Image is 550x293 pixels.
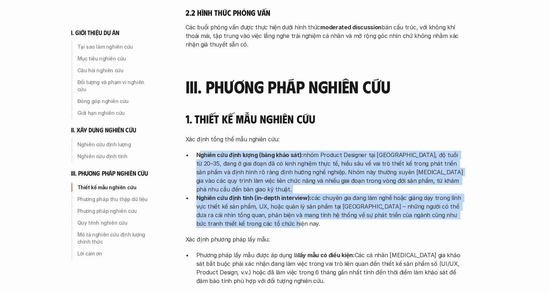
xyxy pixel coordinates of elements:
[196,151,465,194] p: nhóm Product Designer tại [GEOGRAPHIC_DATA], độ tuổi từ 20–35, đang ở giai đoạn đã có kinh nghiệm...
[186,135,465,143] p: Xác định tổng thể mẫu nghiên cứu:
[71,169,148,177] h6: iii. phương pháp nghiên cứu
[71,29,120,37] h6: i. giới thiệu dự án
[77,109,154,117] p: Giới hạn nghiên cứu
[186,77,465,96] h3: IIi. phương pháp nghiên cứu
[71,248,157,259] a: Lời cảm ơn
[77,184,154,191] p: Thiết kế mẫu nghiên cứu
[71,139,157,150] a: Nghiên cứu định lượng
[71,126,136,134] h6: ii. xây dựng nghiên cứu
[77,98,154,105] p: Đóng góp nghiên cứu
[77,79,154,93] p: Đối tượng và phạm vi nghiên cứu
[320,24,382,31] strong: moderated discussion
[186,235,465,244] p: Xác định phương pháp lấy mẫu:
[186,23,465,49] p: Các buổi phỏng vấn được thực hiện dưới hình thức bán cấu trúc, với không khí thoải mái, tập trung...
[77,67,154,74] p: Câu hỏi nghiên cứu
[77,219,154,226] p: Quy trình nghiên cứu
[77,207,154,215] p: Phương pháp nghiên cứu
[71,96,157,107] a: Đóng góp nghiên cứu
[71,217,157,229] a: Quy trình nghiên cứu
[196,151,303,158] strong: Nghiên cứu định lượng (bảng khảo sát):
[196,194,465,228] p: các chuyên gia đang làm nghề hoặc giảng dạy trong lĩnh vực thiết kế sản phẩm, UX, hoặc quản lý sả...
[77,55,154,62] p: Mục tiêu nghiên cứu
[186,112,465,126] h4: 1. Thiết kế mẫu nghiên cứu
[298,252,355,259] strong: lấy mẫu có điều kiện:
[71,205,157,217] a: Phương pháp nghiên cứu
[77,250,154,257] p: Lời cảm ơn
[77,141,154,148] p: Nghiên cứu định lượng
[71,65,157,76] a: Câu hỏi nghiên cứu
[77,43,154,50] p: Tại sao làm nghiên cứu
[77,153,154,160] p: Nghiên cứu định tính
[71,229,157,248] a: Mô tả nghiên cứu định lượng chính thức
[71,77,157,95] a: Đối tượng và phạm vi nghiên cứu
[196,251,465,285] p: Phương pháp lấy mẫu được áp dụng là Các cá nhân [MEDICAL_DATA] gia khảo sát bắt buộc phải xác nhậ...
[71,41,157,53] a: Tại sao làm nghiên cứu
[71,53,157,64] a: Mục tiêu nghiên cứu
[186,8,465,18] h5: 2.2 Hình thức phỏng vấn
[71,107,157,119] a: Giới hạn nghiên cứu
[77,196,154,203] p: Phương pháp thu thập dữ liệu
[71,182,157,193] a: Thiết kế mẫu nghiên cứu
[77,231,154,245] p: Mô tả nghiên cứu định lượng chính thức
[71,151,157,162] a: Nghiên cứu định tính
[196,194,311,201] strong: Nghiên cứu định tính (in-depth interview):
[71,194,157,205] a: Phương pháp thu thập dữ liệu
